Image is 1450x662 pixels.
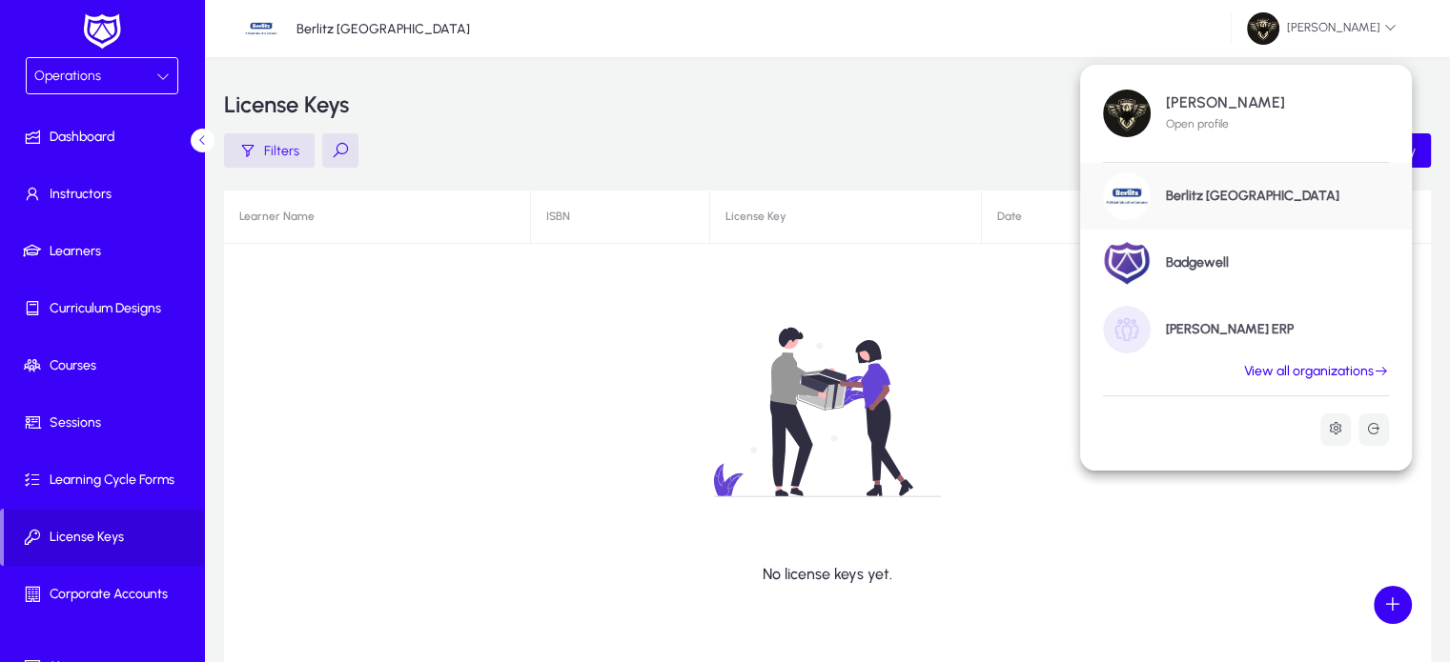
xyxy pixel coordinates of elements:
[1166,321,1294,338] h1: [PERSON_NAME] ERP
[1103,90,1151,137] img: Hazem
[1221,363,1412,380] a: View all organizations
[1080,230,1412,296] a: Badgewell
[1103,306,1151,353] img: GENNIE ERP
[1103,172,1151,220] img: Berlitz Serbia
[1103,239,1151,287] img: Badgewell
[1080,296,1412,363] a: [PERSON_NAME] ERP
[1080,80,1412,147] a: [PERSON_NAME]Open profile
[1166,94,1285,111] h1: [PERSON_NAME]
[1166,115,1285,132] p: Open profile
[1166,188,1339,205] h1: Berlitz [GEOGRAPHIC_DATA]
[1166,254,1229,271] h1: Badgewell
